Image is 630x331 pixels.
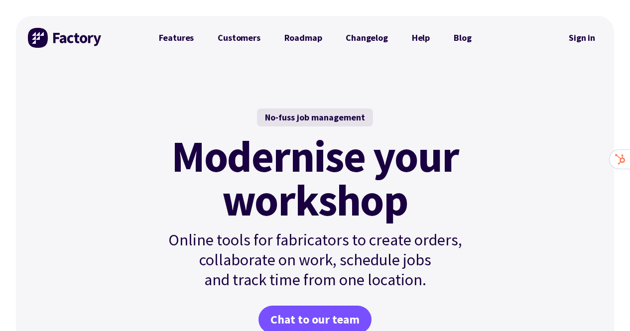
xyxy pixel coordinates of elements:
[147,28,206,48] a: Features
[442,28,483,48] a: Blog
[334,28,399,48] a: Changelog
[147,28,484,48] nav: Primary Navigation
[171,134,459,222] mark: Modernise your workshop
[400,28,442,48] a: Help
[562,26,602,49] nav: Secondary Navigation
[147,230,484,290] p: Online tools for fabricators to create orders, collaborate on work, schedule jobs and track time ...
[257,109,373,126] div: No-fuss job management
[206,28,272,48] a: Customers
[272,28,334,48] a: Roadmap
[562,26,602,49] a: Sign in
[28,28,103,48] img: Factory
